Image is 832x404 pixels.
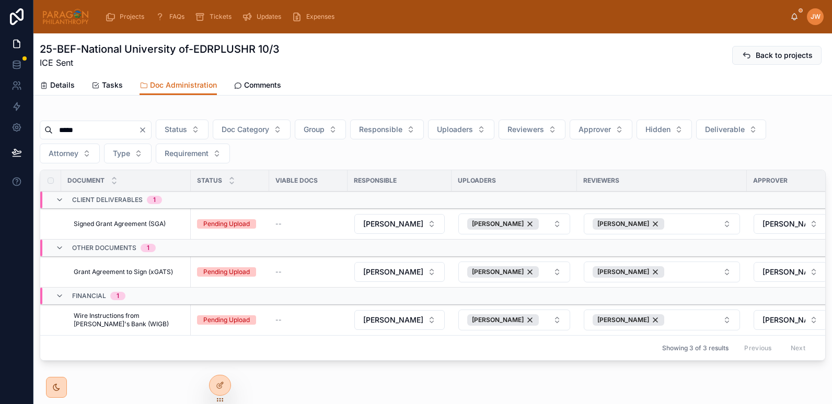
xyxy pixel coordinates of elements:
span: Attorney [49,148,78,159]
span: JW [811,13,821,21]
span: [PERSON_NAME] [762,315,805,325]
span: Details [50,80,75,90]
span: Uploaders [458,176,496,185]
span: Signed Grant Agreement (SGA) [74,220,166,228]
span: Status [165,124,187,135]
a: Select Button [458,309,571,331]
a: -- [275,268,341,276]
button: Clear [138,126,151,134]
button: Unselect 29 [467,218,539,230]
button: Select Button [354,214,445,234]
span: Approver [753,176,788,185]
h1: 25-BEF-National University of-EDRPLUSHR 10/3 [40,42,280,56]
span: [PERSON_NAME] [597,268,649,276]
button: Select Button [458,310,570,330]
span: Status [197,176,222,185]
div: Pending Upload [203,315,250,325]
a: Select Button [753,262,827,282]
span: Comments [244,80,281,90]
a: Select Button [458,213,571,235]
img: App logo [42,8,89,25]
span: [PERSON_NAME] [363,267,423,277]
div: scrollable content [98,5,790,28]
a: Tickets [192,7,239,26]
a: Updates [239,7,288,26]
div: 1 [117,292,119,300]
button: Select Button [354,310,445,330]
span: Hidden [645,124,671,135]
span: Doc Category [222,124,269,135]
span: Other Documents [72,244,136,252]
span: Deliverable [705,124,745,135]
div: 1 [153,196,156,204]
a: FAQs [152,7,192,26]
span: Responsible [359,124,402,135]
button: Select Button [584,262,740,282]
button: Select Button [458,262,570,282]
span: Document [67,176,105,185]
a: Select Button [583,309,741,331]
a: Pending Upload [197,267,263,277]
span: ICE Sent [40,56,280,69]
a: Signed Grant Agreement (SGA) [74,220,184,228]
span: Back to projects [756,50,813,61]
span: [PERSON_NAME] [762,219,805,229]
a: -- [275,316,341,324]
a: -- [275,220,341,228]
span: FAQs [169,13,184,21]
span: Reviewers [583,176,619,185]
span: Expenses [306,13,334,21]
span: Responsible [354,176,397,185]
button: Select Button [156,144,230,163]
button: Unselect 554 [467,314,539,326]
div: Pending Upload [203,219,250,229]
button: Select Button [754,214,827,234]
span: -- [275,220,282,228]
button: Select Button [213,120,291,139]
span: Client Deliverables [72,196,143,204]
button: Select Button [156,120,209,139]
span: Showing 3 of 3 results [662,344,729,352]
button: Unselect 29 [593,266,664,278]
a: Grant Agreement to Sign (xGATS) [74,268,184,276]
a: Projects [102,7,152,26]
a: Pending Upload [197,315,263,325]
button: Select Button [696,120,766,139]
span: [PERSON_NAME] [762,267,805,277]
a: Expenses [288,7,342,26]
a: Doc Administration [140,76,217,96]
div: 1 [147,244,149,252]
button: Select Button [428,120,494,139]
button: Select Button [458,213,570,234]
button: Select Button [295,120,346,139]
span: -- [275,268,282,276]
span: Group [304,124,325,135]
span: Doc Administration [150,80,217,90]
a: Select Button [753,310,827,330]
button: Select Button [637,120,692,139]
a: Select Button [583,213,741,235]
button: Select Button [354,262,445,282]
a: Select Button [583,261,741,283]
a: Tasks [91,76,123,97]
span: [PERSON_NAME] [472,268,524,276]
button: Select Button [754,310,827,330]
span: [PERSON_NAME] [597,220,649,228]
span: Updates [257,13,281,21]
span: Grant Agreement to Sign (xGATS) [74,268,173,276]
span: [PERSON_NAME] [597,316,649,324]
button: Select Button [40,144,100,163]
a: Pending Upload [197,219,263,229]
button: Select Button [499,120,565,139]
a: Select Button [354,310,445,330]
a: Select Button [354,262,445,282]
span: Type [113,148,130,159]
button: Select Button [570,120,632,139]
span: Projects [120,13,144,21]
a: Select Button [458,261,571,283]
button: Select Button [350,120,424,139]
a: Comments [234,76,281,97]
span: Approver [579,124,611,135]
span: Financial [72,292,106,300]
span: -- [275,316,282,324]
